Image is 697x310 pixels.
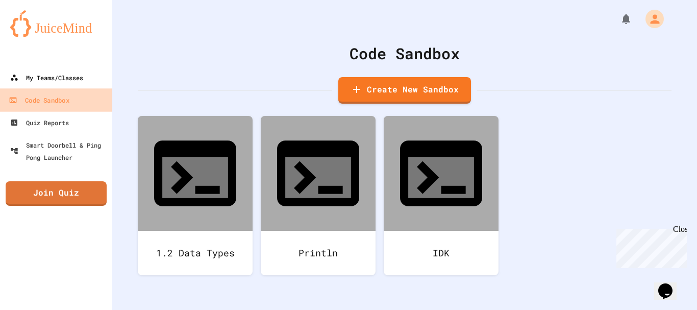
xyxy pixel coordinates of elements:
[10,116,69,129] div: Quiz Reports
[138,231,253,275] div: 1.2 Data Types
[4,4,70,65] div: Chat with us now!Close
[6,181,107,206] a: Join Quiz
[612,225,687,268] iframe: chat widget
[338,77,471,104] a: Create New Sandbox
[10,10,102,37] img: logo-orange.svg
[10,71,83,84] div: My Teams/Classes
[261,231,376,275] div: Println
[138,42,671,65] div: Code Sandbox
[138,116,253,275] a: 1.2 Data Types
[601,10,635,28] div: My Notifications
[261,116,376,275] a: Println
[654,269,687,300] iframe: chat widget
[384,116,499,275] a: IDK
[10,139,108,163] div: Smart Doorbell & Ping Pong Launcher
[384,231,499,275] div: IDK
[635,7,666,31] div: My Account
[9,94,69,107] div: Code Sandbox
